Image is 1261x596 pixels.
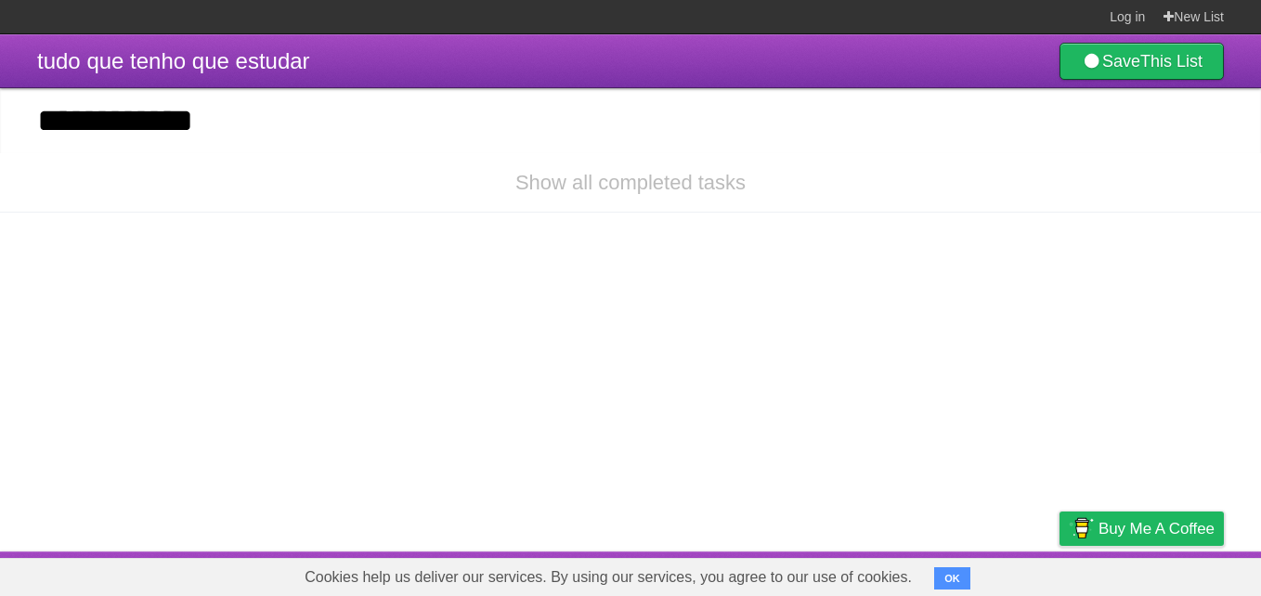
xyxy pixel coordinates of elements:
b: This List [1140,52,1202,71]
span: Cookies help us deliver our services. By using our services, you agree to our use of cookies. [286,559,930,596]
img: Buy me a coffee [1069,512,1094,544]
button: OK [934,567,970,590]
a: SaveThis List [1059,43,1224,80]
span: tudo que tenho que estudar [37,48,310,73]
a: Privacy [1035,556,1084,591]
a: Buy me a coffee [1059,512,1224,546]
a: Terms [972,556,1013,591]
span: Buy me a coffee [1098,512,1215,545]
a: Suggest a feature [1107,556,1224,591]
a: About [812,556,851,591]
a: Show all completed tasks [515,171,746,194]
a: Developers [874,556,949,591]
